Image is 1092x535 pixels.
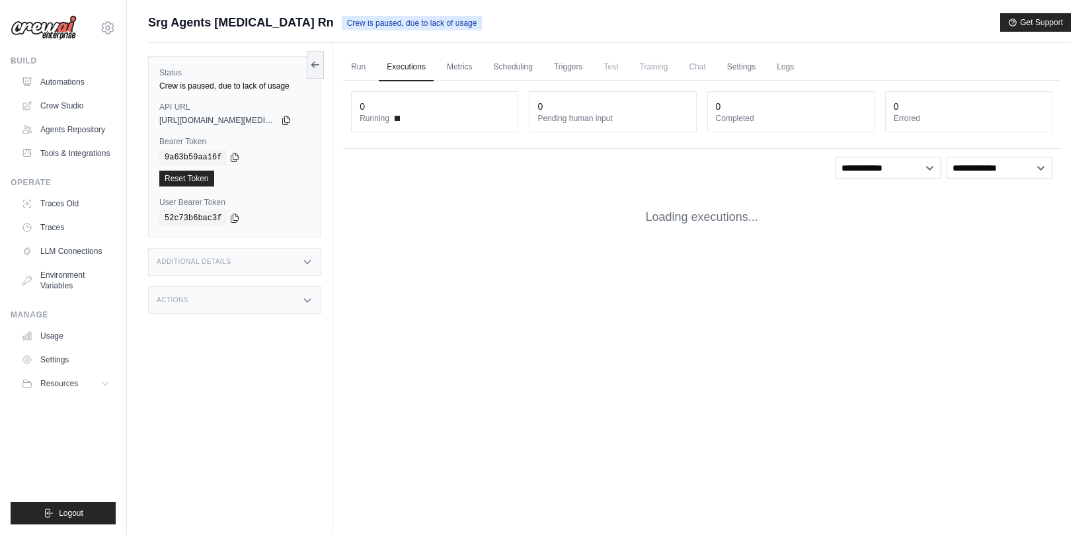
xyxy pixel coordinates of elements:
dt: Errored [894,113,1044,124]
h3: Actions [157,296,188,304]
span: Chat is not available until the deployment is complete [681,54,713,80]
div: 0 [360,100,365,113]
div: Operate [11,177,116,188]
a: Traces Old [16,193,116,214]
div: Manage [11,309,116,320]
button: Resources [16,373,116,394]
a: Crew Studio [16,95,116,116]
span: Srg Agents [MEDICAL_DATA] Rn [148,13,334,32]
label: User Bearer Token [159,197,310,208]
span: Crew is paused, due to lack of usage [342,16,483,30]
a: Run [343,54,373,81]
div: Crew is paused, due to lack of usage [159,81,310,91]
a: Agents Repository [16,119,116,140]
dt: Pending human input [537,113,687,124]
a: Traces [16,217,116,238]
a: Settings [16,349,116,370]
label: Bearer Token [159,136,310,147]
a: Metrics [439,54,481,81]
span: [URL][DOMAIN_NAME][MEDICAL_DATA] [159,115,278,126]
a: Executions [379,54,434,81]
button: Logout [11,502,116,524]
a: Settings [719,54,763,81]
a: Reset Token [159,171,214,186]
h3: Additional Details [157,258,231,266]
div: Build [11,56,116,66]
img: Logo [11,15,77,40]
a: Automations [16,71,116,93]
label: Status [159,67,310,78]
a: Tools & Integrations [16,143,116,164]
div: 0 [894,100,899,113]
div: 0 [716,100,721,113]
a: Scheduling [486,54,541,81]
code: 52c73b6bac3f [159,210,227,226]
span: Test [596,54,627,80]
a: Usage [16,325,116,347]
a: Logs [769,54,802,81]
a: LLM Connections [16,241,116,262]
dt: Completed [716,113,866,124]
a: Environment Variables [16,265,116,296]
a: Triggers [546,54,591,81]
span: Resources [40,378,78,389]
span: Training is not available until the deployment is complete [632,54,676,80]
span: Logout [59,508,83,518]
label: API URL [159,102,310,112]
code: 9a63b59aa16f [159,149,227,165]
div: 0 [537,100,543,113]
div: Loading executions... [343,187,1060,247]
button: Get Support [1000,13,1071,32]
span: Running [360,113,389,124]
